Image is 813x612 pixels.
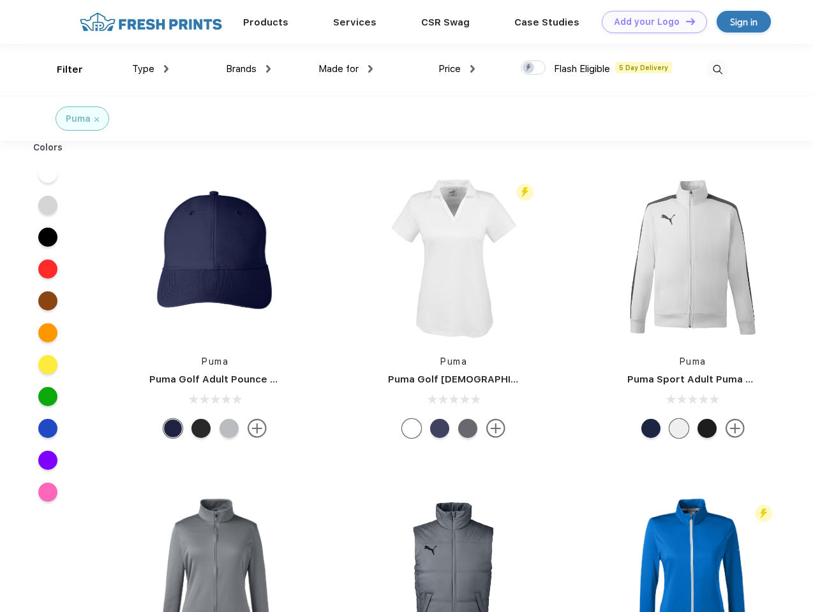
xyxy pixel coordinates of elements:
img: dropdown.png [368,65,373,73]
a: Puma [202,356,228,367]
img: more.svg [486,419,505,438]
img: fo%20logo%202.webp [76,11,226,33]
div: Quarry [220,419,239,438]
span: Made for [318,63,359,75]
a: Products [243,17,288,28]
a: Puma Golf Adult Pounce Adjustable Cap [149,374,345,385]
a: Puma Golf [DEMOGRAPHIC_DATA]' Icon Golf Polo [388,374,625,385]
div: Colors [24,141,73,154]
span: Brands [226,63,257,75]
img: dropdown.png [470,65,475,73]
a: CSR Swag [421,17,470,28]
div: Peacoat [641,419,660,438]
img: more.svg [726,419,745,438]
img: DT [686,18,695,25]
a: Services [333,17,377,28]
a: Puma [440,356,467,367]
div: Puma Black [697,419,717,438]
div: Quiet Shade [458,419,477,438]
div: Puma Black [191,419,211,438]
img: func=resize&h=266 [369,173,539,342]
img: filter_cancel.svg [94,117,99,122]
a: Puma [680,356,706,367]
div: Sign in [730,15,757,29]
img: func=resize&h=266 [130,173,300,342]
img: func=resize&h=266 [608,173,778,342]
img: more.svg [248,419,267,438]
img: dropdown.png [164,65,168,73]
img: desktop_search.svg [707,59,728,80]
div: Peacoat [163,419,183,438]
div: Add your Logo [614,17,680,27]
img: flash_active_toggle.svg [516,184,533,201]
img: flash_active_toggle.svg [755,505,772,522]
div: Peacoat [430,419,449,438]
a: Sign in [717,11,771,33]
span: 5 Day Delivery [615,62,672,73]
div: White and Quiet Shade [669,419,689,438]
img: dropdown.png [266,65,271,73]
span: Price [438,63,461,75]
div: Bright White [402,419,421,438]
span: Type [132,63,154,75]
div: Filter [57,62,83,77]
div: Puma [66,112,91,126]
span: Flash Eligible [554,63,610,75]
